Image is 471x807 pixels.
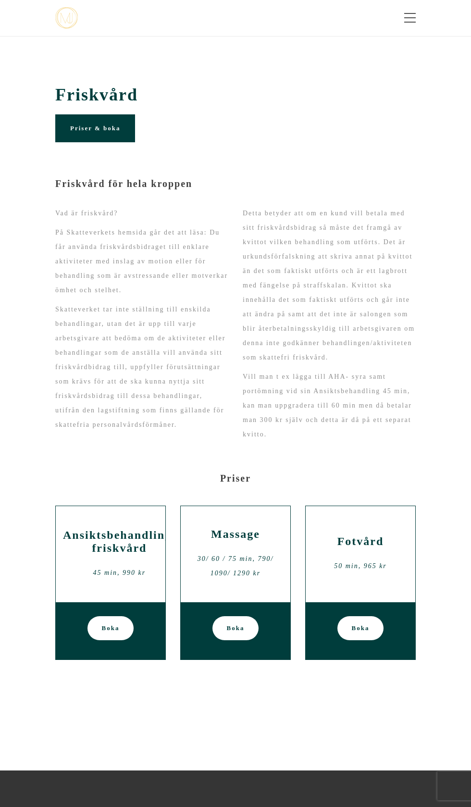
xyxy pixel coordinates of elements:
[55,7,78,29] a: mjstudio mjstudio mjstudio
[243,206,416,365] p: Detta betyder att om en kund vill betala med sitt friskvårdsbidrag så måste det framgå av kvittot...
[55,7,78,29] img: mjstudio
[337,616,384,640] a: Boka
[63,566,176,580] div: 45 min, 990 kr
[63,529,176,555] h2: Ansiktsbehandling/ friskvård
[102,616,120,640] span: Boka
[188,528,283,541] h2: Massage
[87,616,134,640] a: Boka
[55,302,228,432] p: Skatteverket tar inte ställning till enskilda behandlingar, utan det är upp till varje arbetsgiva...
[227,616,245,640] span: Boka
[243,370,416,442] p: Vill man t ex lägga till AHA- syra samt portömning vid sin Ansiktsbehandling 45 min, kan man uppg...
[188,552,283,581] div: 30/ 60 / 75 min, 790/ 1090/ 1290 kr
[55,206,228,221] p: Vad är friskvård?
[212,616,259,640] a: Boka
[313,535,408,548] h2: Fotvård
[55,114,135,142] a: Priser & boka
[55,85,416,105] span: Friskvård
[55,225,228,298] p: På Skatteverkets hemsida går det att läsa: Du får använda friskvårdsbidraget till enklare aktivit...
[55,178,192,189] strong: Friskvård för hela kroppen
[352,616,370,640] span: Boka
[70,124,120,132] span: Priser & boka
[220,473,251,484] strong: Priser
[313,559,408,573] div: 50 min, 965 kr
[404,17,416,18] span: Toggle menu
